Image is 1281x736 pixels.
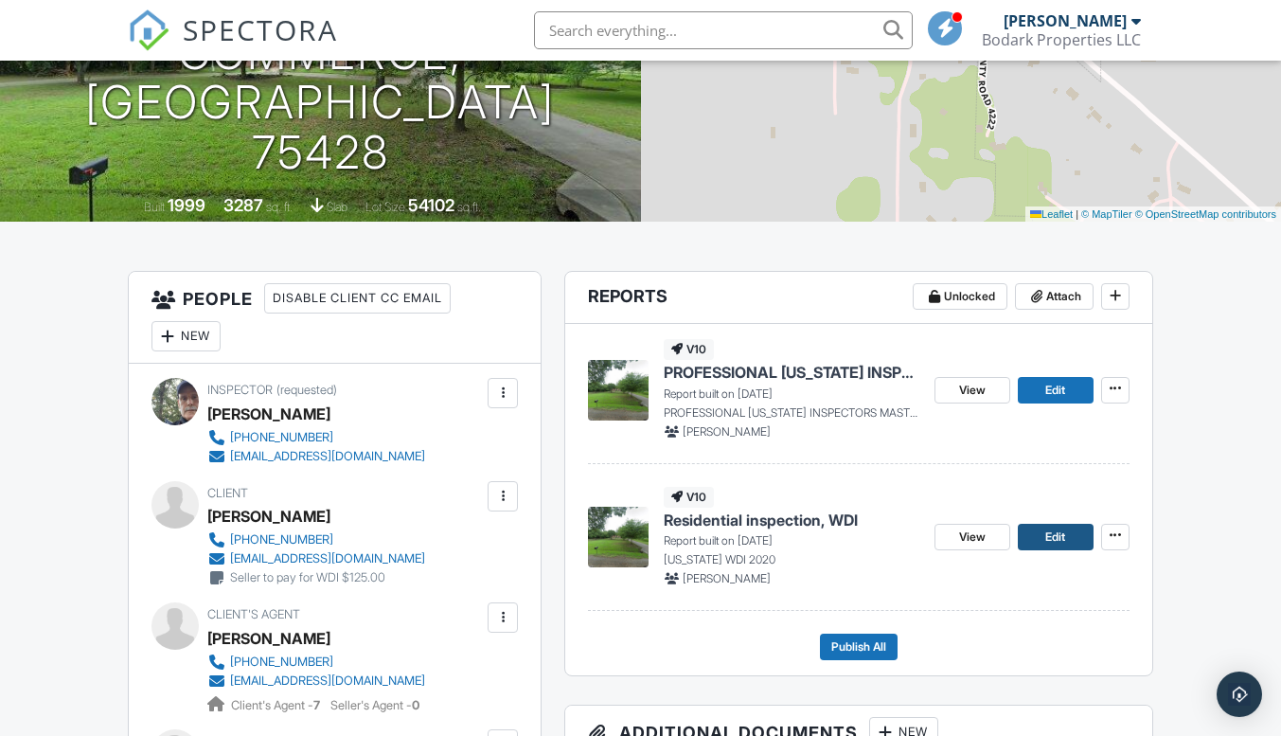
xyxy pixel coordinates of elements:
a: [EMAIL_ADDRESS][DOMAIN_NAME] [207,447,425,466]
a: SPECTORA [128,26,338,65]
span: Seller's Agent - [330,698,419,712]
span: Client [207,486,248,500]
a: © OpenStreetMap contributors [1135,208,1276,220]
a: [EMAIL_ADDRESS][DOMAIN_NAME] [207,549,425,568]
span: Client's Agent [207,607,300,621]
span: Client's Agent - [231,698,323,712]
div: [EMAIL_ADDRESS][DOMAIN_NAME] [230,551,425,566]
div: [PHONE_NUMBER] [230,430,333,445]
h3: People [129,272,541,364]
a: © MapTiler [1081,208,1132,220]
strong: 0 [412,698,419,712]
span: Inspector [207,383,273,397]
div: [EMAIL_ADDRESS][DOMAIN_NAME] [230,449,425,464]
span: sq. ft. [266,200,293,214]
div: [EMAIL_ADDRESS][DOMAIN_NAME] [230,673,425,689]
div: Seller to pay for WDI $125.00 [230,570,385,585]
div: [PHONE_NUMBER] [230,655,333,670]
a: [EMAIL_ADDRESS][DOMAIN_NAME] [207,672,425,691]
div: 3287 [223,195,263,215]
a: [PHONE_NUMBER] [207,653,425,672]
div: [PHONE_NUMBER] [230,532,333,548]
span: SPECTORA [183,9,338,49]
img: The Best Home Inspection Software - Spectora [128,9,169,51]
div: [PERSON_NAME] [207,502,330,530]
a: [PERSON_NAME] [207,624,330,653]
span: slab [327,200,347,214]
span: Built [144,200,165,214]
div: Disable Client CC Email [264,283,451,314]
span: Lot Size [365,200,405,214]
div: 54102 [408,195,454,215]
a: [PHONE_NUMBER] [207,428,425,447]
span: (requested) [276,383,337,397]
strong: 7 [313,698,320,712]
div: [PERSON_NAME] [1004,11,1127,30]
input: Search everything... [534,11,913,49]
div: Open Intercom Messenger [1217,672,1262,717]
a: [PHONE_NUMBER] [207,530,425,549]
div: 1999 [168,195,205,215]
div: Bodark Properties LLC [982,30,1141,49]
span: sq.ft. [457,200,481,214]
a: Leaflet [1030,208,1073,220]
div: [PERSON_NAME] [207,400,330,428]
span: | [1076,208,1078,220]
div: New [151,321,221,351]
